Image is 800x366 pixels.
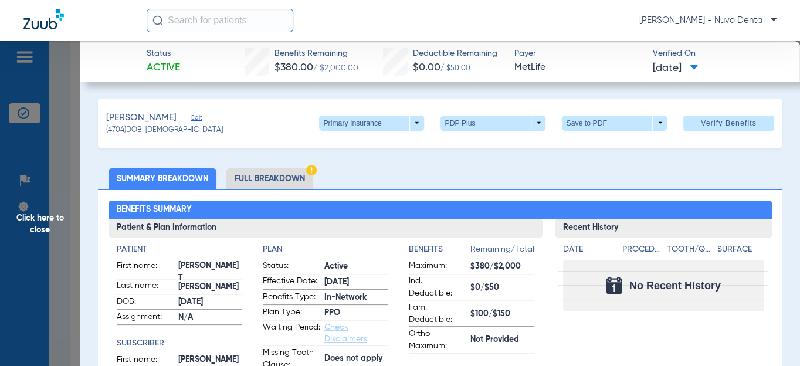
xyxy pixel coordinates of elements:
[117,280,174,294] span: Last name:
[178,266,242,279] span: [PERSON_NAME] T
[274,48,358,60] span: Benefits Remaining
[109,168,216,189] li: Summary Breakdown
[440,116,545,131] button: PDP Plus
[413,62,440,73] span: $0.00
[470,260,534,273] span: $380/$2,000
[263,321,320,345] span: Waiting Period:
[263,243,388,256] h4: Plan
[563,243,612,260] app-breakdown-title: Date
[409,260,466,274] span: Maximum:
[324,323,367,343] a: Check Disclaimers
[683,116,774,131] button: Verify Benefits
[117,311,174,325] span: Assignment:
[622,243,663,256] h4: Procedure
[226,168,313,189] li: Full Breakdown
[319,116,424,131] button: Primary Insurance
[717,243,764,260] app-breakdown-title: Surface
[117,260,174,279] span: First name:
[109,201,772,219] h2: Benefits Summary
[514,48,643,60] span: Payer
[106,126,223,136] span: (4704) DOB: [DEMOGRAPHIC_DATA]
[653,48,781,60] span: Verified On
[178,281,242,293] span: [PERSON_NAME]
[117,243,242,256] h4: Patient
[470,308,534,320] span: $100/$150
[117,337,242,350] h4: Subscriber
[263,291,320,305] span: Benefits Type:
[667,243,713,260] app-breakdown-title: Tooth/Quad
[563,243,612,256] h4: Date
[263,275,320,289] span: Effective Date:
[324,307,388,319] span: PPO
[409,328,466,353] span: Ortho Maximum:
[147,48,180,60] span: Status
[117,296,174,310] span: DOB:
[555,219,772,238] h3: Recent History
[701,118,757,128] span: Verify Benefits
[470,243,534,260] span: Remaining/Total
[23,9,64,29] img: Zuub Logo
[606,277,622,294] img: Calendar
[152,15,163,26] img: Search Icon
[306,165,317,175] img: Hazard
[639,15,777,26] span: [PERSON_NAME] - Nuvo Dental
[324,276,388,289] span: [DATE]
[514,60,643,75] span: MetLife
[653,61,698,76] span: [DATE]
[440,65,470,72] span: / $50.00
[324,260,388,273] span: Active
[147,60,180,75] span: Active
[178,311,242,324] span: N/A
[470,282,534,294] span: $0/$50
[470,334,534,346] span: Not Provided
[667,243,713,256] h4: Tooth/Quad
[313,64,358,72] span: / $2,000.00
[629,280,721,292] span: No Recent History
[409,243,470,260] app-breakdown-title: Benefits
[562,116,667,131] button: Save to PDF
[191,114,202,125] span: Edit
[109,219,543,238] h3: Patient & Plan Information
[147,9,293,32] input: Search for patients
[324,292,388,304] span: In-Network
[106,111,177,126] span: [PERSON_NAME]
[263,260,320,274] span: Status:
[413,48,497,60] span: Deductible Remaining
[622,243,663,260] app-breakdown-title: Procedure
[741,310,800,366] iframe: Chat Widget
[263,306,320,320] span: Plan Type:
[409,301,466,326] span: Fam. Deductible:
[717,243,764,256] h4: Surface
[324,353,388,365] span: Does not apply
[274,62,313,73] span: $380.00
[409,243,470,256] h4: Benefits
[178,296,242,309] span: [DATE]
[409,275,466,300] span: Ind. Deductible:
